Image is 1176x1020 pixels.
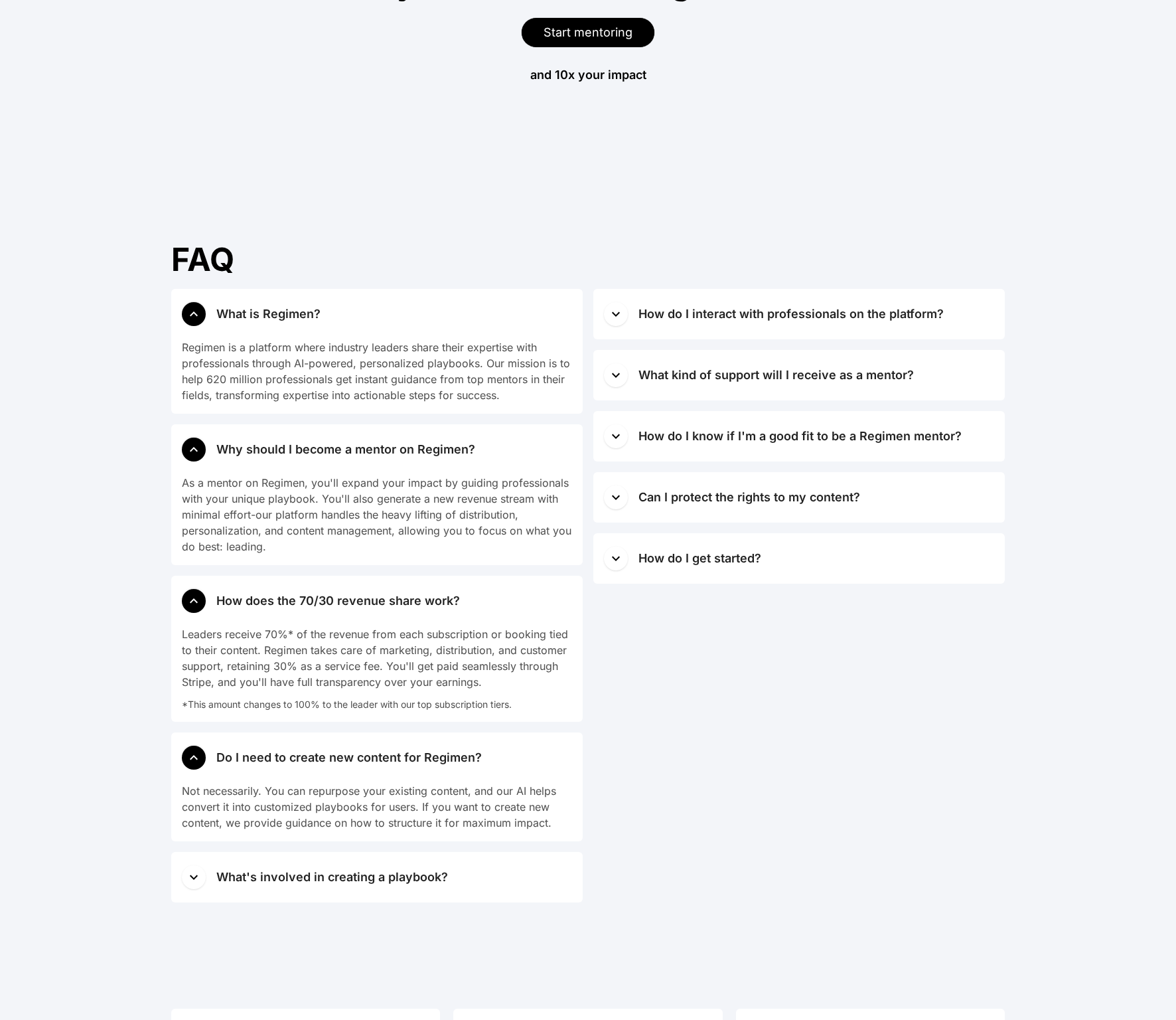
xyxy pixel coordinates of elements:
[522,18,654,47] button: Start mentoring
[593,350,1005,400] button: What kind of support will I receive as a mentor?
[593,472,1005,523] button: Can I protect the rights to my content?
[182,475,572,554] div: As a mentor on Regimen, you'll expand your impact by guiding professionals with your unique playb...
[171,289,583,339] button: What is Regimen?
[171,852,583,902] button: What's involved in creating a playbook?
[171,732,583,783] button: Do I need to create new content for Regimen?
[638,427,962,446] div: How do I know if I'm a good fit to be a Regimen mentor?
[530,66,646,84] div: and 10x your impact
[171,244,1005,276] div: FAQ
[638,366,914,384] div: What kind of support will I receive as a mentor?
[544,25,632,39] span: Start mentoring
[638,305,944,323] div: How do I interact with professionals on the platform?
[216,592,460,610] div: How does the 70/30 revenue share work?
[216,868,448,887] div: What's involved in creating a playbook?
[216,440,475,459] div: Why should I become a mentor on Regimen?
[171,424,583,475] button: Why should I become a mentor on Regimen?
[216,748,482,767] div: Do I need to create new content for Regimen?
[593,289,1005,339] button: How do I interact with professionals on the platform?
[216,305,321,323] div: What is Regimen?
[638,488,860,507] div: Can I protect the rights to my content?
[171,576,583,626] button: How does the 70/30 revenue share work?
[593,411,1005,462] button: How do I know if I'm a good fit to be a Regimen mentor?
[182,626,572,690] div: Leaders receive 70%* of the revenue from each subscription or booking tied to their content. Regi...
[638,549,761,568] div: How do I get started?
[182,690,572,711] div: *This amount changes to 100% to the leader with our top subscription tiers.
[593,533,1005,584] button: How do I get started?
[182,783,572,831] div: Not necessarily. You can repurpose your existing content, and our AI helps convert it into custom...
[182,339,572,403] div: Regimen is a platform where industry leaders share their expertise with professionals through AI-...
